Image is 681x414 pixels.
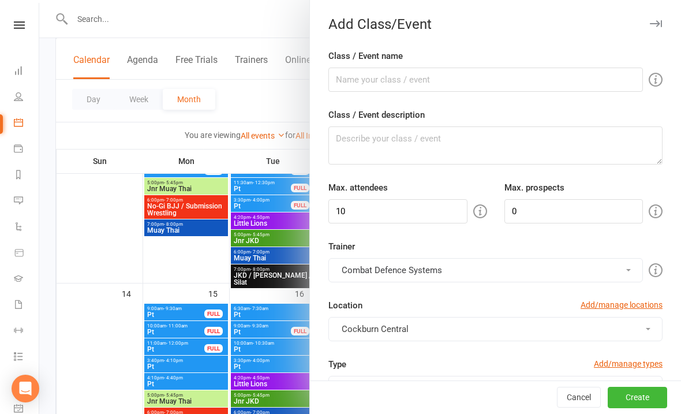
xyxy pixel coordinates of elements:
[342,324,409,334] span: Cockburn Central
[328,49,403,63] label: Class / Event name
[14,371,40,397] a: What's New
[328,357,346,371] label: Type
[557,387,601,408] button: Cancel
[328,299,362,312] label: Location
[14,59,40,85] a: Dashboard
[310,16,681,32] div: Add Class/Event
[14,241,40,267] a: Product Sales
[594,357,663,370] a: Add/manage types
[12,375,39,402] div: Open Intercom Messenger
[328,181,388,195] label: Max. attendees
[328,376,663,400] button: Select a type
[328,240,355,253] label: Trainer
[328,258,643,282] button: Combat Defence Systems
[328,317,663,341] button: Cockburn Central
[608,387,667,408] button: Create
[328,108,425,122] label: Class / Event description
[14,137,40,163] a: Payments
[581,299,663,311] a: Add/manage locations
[504,181,564,195] label: Max. prospects
[14,85,40,111] a: People
[14,111,40,137] a: Calendar
[328,68,643,92] input: Name your class / event
[14,163,40,189] a: Reports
